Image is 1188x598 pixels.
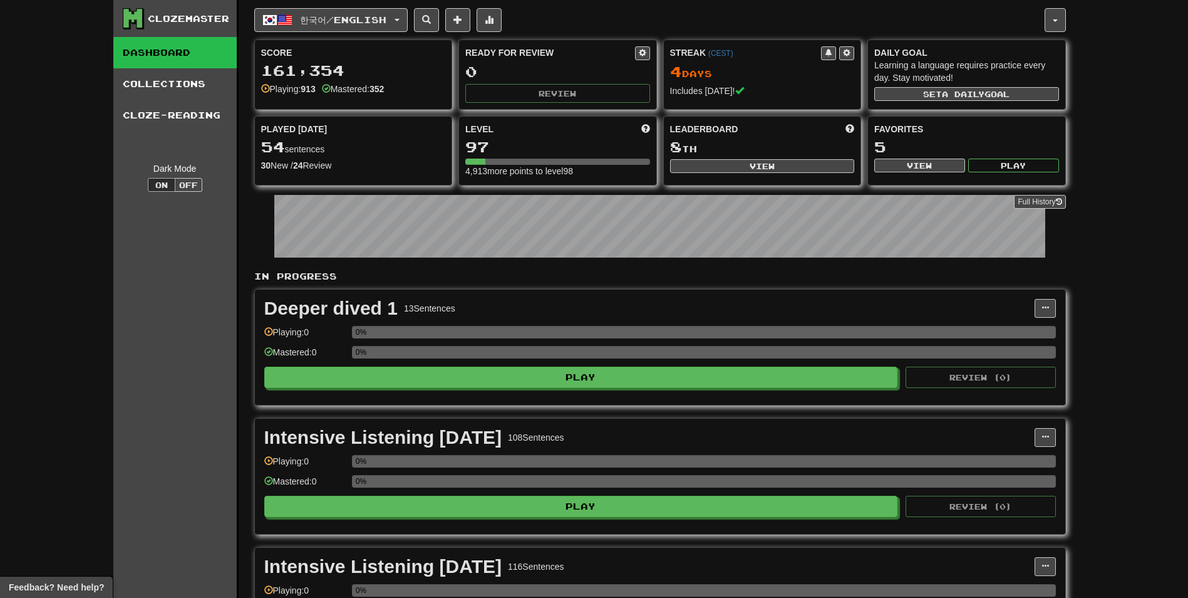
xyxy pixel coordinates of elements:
div: Ready for Review [465,46,635,59]
div: 0 [465,64,650,80]
span: a daily [942,90,984,98]
span: 한국어 / English [300,14,386,25]
p: In Progress [254,270,1066,283]
span: 54 [261,138,285,155]
button: 한국어/English [254,8,408,32]
a: Full History [1014,195,1065,209]
span: Leaderboard [670,123,738,135]
span: Level [465,123,493,135]
div: 97 [465,139,650,155]
div: 161,354 [261,63,446,78]
div: Clozemaster [148,13,229,25]
button: Review (0) [906,496,1056,517]
span: This week in points, UTC [845,123,854,135]
strong: 913 [301,84,315,94]
div: Streak [670,46,822,59]
button: Off [175,178,202,192]
div: Score [261,46,446,59]
span: Score more points to level up [641,123,650,135]
div: 13 Sentences [404,302,455,315]
button: Seta dailygoal [874,87,1059,101]
span: Open feedback widget [9,581,104,594]
button: Search sentences [414,8,439,32]
button: On [148,178,175,192]
div: Playing: 0 [264,455,346,476]
a: Dashboard [113,37,237,68]
strong: 24 [293,160,303,170]
div: 116 Sentences [508,560,564,573]
div: Mastered: 0 [264,346,346,367]
button: View [874,159,965,172]
button: Play [968,159,1059,172]
div: New / Review [261,159,446,172]
div: th [670,139,855,155]
a: (CEST) [708,49,733,58]
div: Intensive Listening [DATE] [264,428,502,447]
button: Add sentence to collection [445,8,470,32]
div: sentences [261,139,446,155]
button: Review (0) [906,367,1056,388]
strong: 30 [261,160,271,170]
div: Mastered: [322,83,385,95]
div: Dark Mode [123,162,227,175]
div: Learning a language requires practice every day. Stay motivated! [874,59,1059,84]
div: Includes [DATE]! [670,85,855,97]
a: Cloze-Reading [113,100,237,131]
div: Playing: 0 [264,326,346,347]
button: Play [264,367,898,388]
strong: 352 [369,84,384,94]
div: Mastered: 0 [264,475,346,496]
button: View [670,159,855,173]
span: Played [DATE] [261,123,328,135]
div: Deeper dived 1 [264,299,398,318]
div: Daily Goal [874,46,1059,59]
button: Review [465,84,650,103]
span: 4 [670,63,682,80]
div: 108 Sentences [508,431,564,444]
button: Play [264,496,898,517]
div: Intensive Listening [DATE] [264,557,502,576]
span: 8 [670,138,682,155]
div: Favorites [874,123,1059,135]
a: Collections [113,68,237,100]
div: 5 [874,139,1059,155]
div: Playing: [261,83,316,95]
div: Day s [670,64,855,80]
button: More stats [477,8,502,32]
div: 4,913 more points to level 98 [465,165,650,177]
